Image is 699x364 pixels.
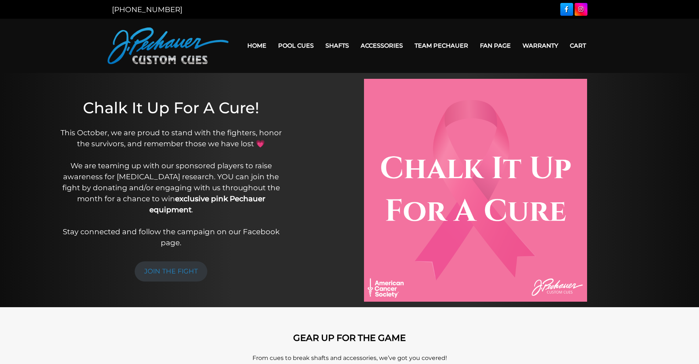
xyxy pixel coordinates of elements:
[564,36,592,55] a: Cart
[56,127,286,248] p: This October, we are proud to stand with the fighters, honor the survivors, and remember those we...
[112,5,182,14] a: [PHONE_NUMBER]
[355,36,409,55] a: Accessories
[241,36,272,55] a: Home
[149,194,265,214] strong: exclusive pink Pechauer equipment
[474,36,517,55] a: Fan Page
[141,354,559,363] p: From cues to break shafts and accessories, we’ve got you covered!
[108,27,229,64] img: Pechauer Custom Cues
[135,261,207,282] a: JOIN THE FIGHT
[517,36,564,55] a: Warranty
[272,36,320,55] a: Pool Cues
[320,36,355,55] a: Shafts
[293,332,406,343] strong: GEAR UP FOR THE GAME
[409,36,474,55] a: Team Pechauer
[56,99,286,117] h1: Chalk It Up For A Cure!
